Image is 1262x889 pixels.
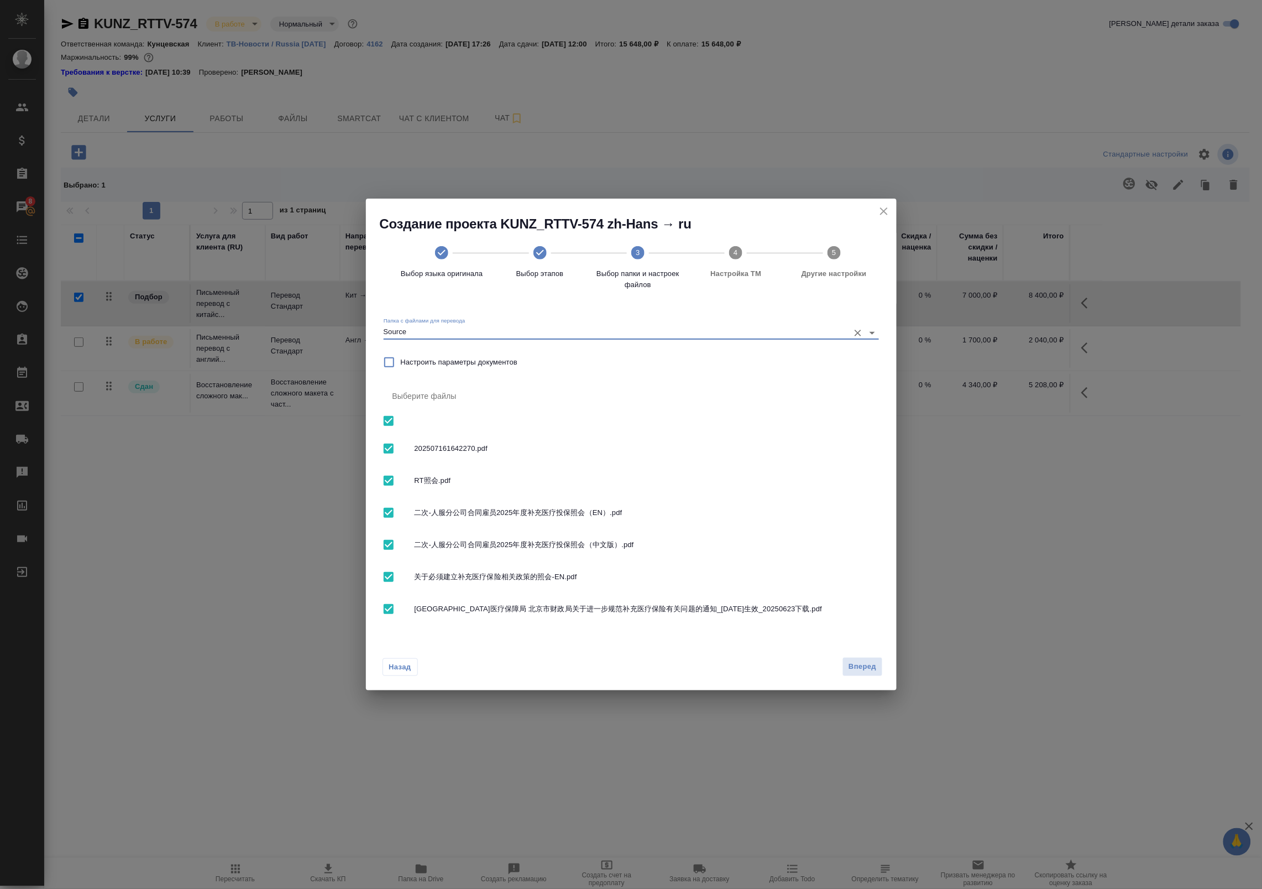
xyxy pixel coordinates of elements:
[415,507,870,518] span: 二次-人服分公司合同雇员2025年度补充医疗投保照会（EN）.pdf
[377,565,400,589] span: Выбрать все вложенные папки
[384,561,879,593] div: 关于必须建立补充医疗保险相关政策的照会-EN.pdf
[401,357,518,368] span: Настроить параметры документов
[495,268,584,279] span: Выбор этапов
[384,497,879,529] div: 二次-人服分公司合同雇员2025年度补充医疗投保照会（EN）.pdf
[415,475,870,486] span: RT照会.pdf
[876,203,892,220] button: close
[593,268,682,290] span: Выбор папки и настроек файлов
[789,268,878,279] span: Другие настройки
[384,433,879,465] div: 202507161642270.pdf
[384,318,465,323] label: Папка с файлами для перевода
[850,325,866,341] button: Очистить
[377,597,400,621] span: Выбрать все вложенные папки
[415,604,870,615] span: [GEOGRAPHIC_DATA]医疗保障局 北京市财政局关于进一步规范补充医疗保险有关问题的通知_[DATE]生效_20250623下载.pdf
[636,248,640,257] text: 3
[384,529,879,561] div: 二次-人服分公司合同雇员2025年度补充医疗投保照会（中文版）.pdf
[832,248,836,257] text: 5
[734,248,738,257] text: 4
[415,443,870,454] span: 202507161642270.pdf
[389,662,412,673] span: Назад
[377,469,400,492] span: Выбрать все вложенные папки
[377,501,400,524] span: Выбрать все вложенные папки
[415,539,870,550] span: 二次-人服分公司合同雇员2025年度补充医疗投保照会（中文版）.pdf
[415,571,870,583] span: 关于必须建立补充医疗保险相关政策的照会-EN.pdf
[384,593,879,625] div: [GEOGRAPHIC_DATA]医疗保障局 北京市财政局关于进一步规范补充医疗保险有关问题的通知_[DATE]生效_20250623下载.pdf
[377,437,400,460] span: Выбрать все вложенные папки
[384,383,879,409] div: Выберите файлы
[849,661,876,673] span: Вперед
[377,533,400,557] span: Выбрать все вложенные папки
[865,325,880,341] button: Open
[842,657,882,677] button: Вперед
[383,658,418,676] button: Назад
[384,465,879,497] div: RT照会.pdf
[397,268,486,279] span: Выбор языка оригинала
[380,215,897,233] h2: Создание проекта KUNZ_RTTV-574 zh-Hans → ru
[692,268,781,279] span: Настройка ТМ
